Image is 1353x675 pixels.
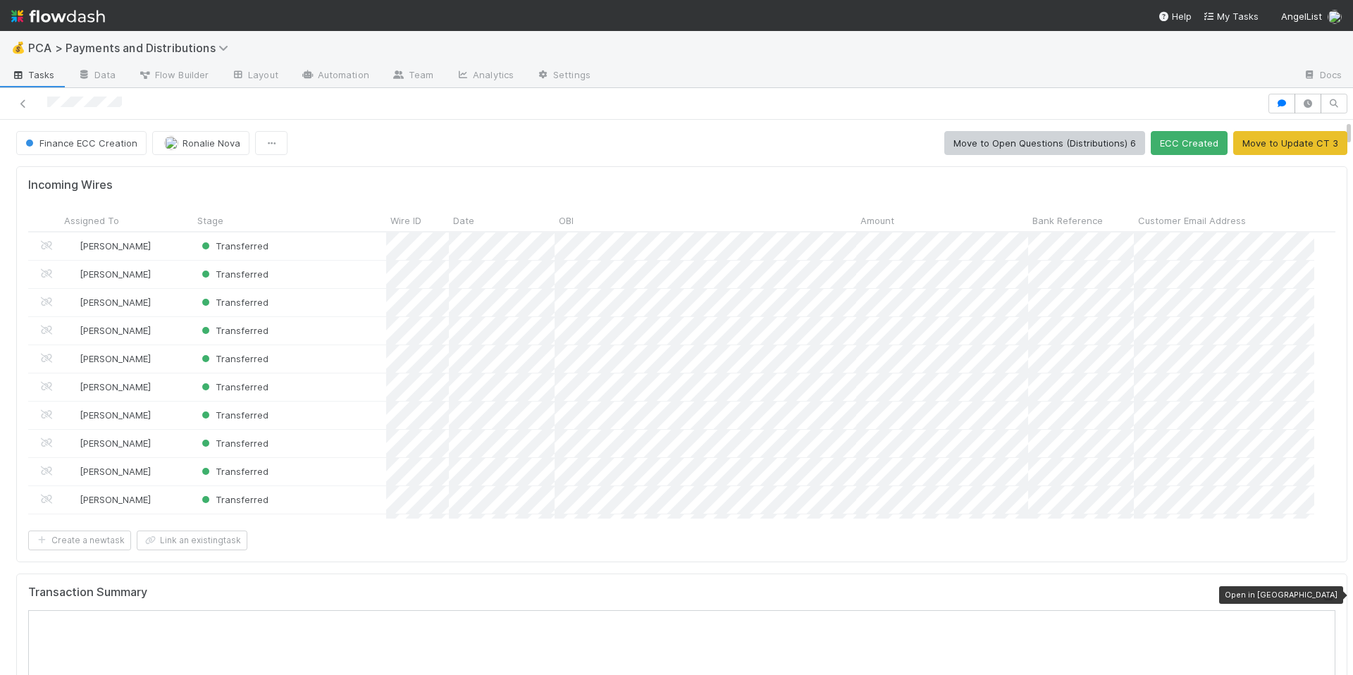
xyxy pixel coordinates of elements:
[1328,10,1342,24] img: avatar_a2d05fec-0a57-4266-8476-74cda3464b0e.png
[1138,213,1246,228] span: Customer Email Address
[11,42,25,54] span: 💰
[64,213,119,228] span: Assigned To
[860,213,894,228] span: Amount
[80,466,151,477] span: [PERSON_NAME]
[559,213,574,228] span: OBI
[28,178,113,192] h5: Incoming Wires
[199,493,268,507] div: Transferred
[152,131,249,155] button: Ronalie Nova
[199,381,268,392] span: Transferred
[80,353,151,364] span: [PERSON_NAME]
[199,438,268,449] span: Transferred
[66,325,78,336] img: avatar_705b8750-32ac-4031-bf5f-ad93a4909bc8.png
[199,239,268,253] div: Transferred
[80,297,151,308] span: [PERSON_NAME]
[11,68,55,82] span: Tasks
[28,586,147,600] h5: Transaction Summary
[220,65,290,87] a: Layout
[1203,11,1259,22] span: My Tasks
[445,65,525,87] a: Analytics
[127,65,220,87] a: Flow Builder
[199,268,268,280] span: Transferred
[290,65,381,87] a: Automation
[199,267,268,281] div: Transferred
[199,240,268,252] span: Transferred
[1233,131,1347,155] button: Move to Update CT 3
[199,380,268,394] div: Transferred
[197,213,223,228] span: Stage
[11,4,105,28] img: logo-inverted-e16ddd16eac7371096b0.svg
[80,381,151,392] span: [PERSON_NAME]
[66,297,78,308] img: avatar_705b8750-32ac-4031-bf5f-ad93a4909bc8.png
[28,41,235,55] span: PCA > Payments and Distributions
[183,137,240,149] span: Ronalie Nova
[138,68,209,82] span: Flow Builder
[66,353,78,364] img: avatar_705b8750-32ac-4031-bf5f-ad93a4909bc8.png
[199,466,268,477] span: Transferred
[80,325,151,336] span: [PERSON_NAME]
[390,213,421,228] span: Wire ID
[80,268,151,280] span: [PERSON_NAME]
[28,531,131,550] button: Create a newtask
[199,323,268,337] div: Transferred
[199,408,268,422] div: Transferred
[66,268,78,280] img: avatar_705b8750-32ac-4031-bf5f-ad93a4909bc8.png
[66,380,151,394] div: [PERSON_NAME]
[944,131,1145,155] button: Move to Open Questions (Distributions) 6
[453,213,474,228] span: Date
[1281,11,1322,22] span: AngelList
[80,438,151,449] span: [PERSON_NAME]
[80,240,151,252] span: [PERSON_NAME]
[199,409,268,421] span: Transferred
[66,466,78,477] img: avatar_705b8750-32ac-4031-bf5f-ad93a4909bc8.png
[199,352,268,366] div: Transferred
[80,409,151,421] span: [PERSON_NAME]
[66,436,151,450] div: [PERSON_NAME]
[1151,131,1228,155] button: ECC Created
[66,239,151,253] div: [PERSON_NAME]
[199,325,268,336] span: Transferred
[199,297,268,308] span: Transferred
[199,353,268,364] span: Transferred
[381,65,445,87] a: Team
[66,267,151,281] div: [PERSON_NAME]
[1292,65,1353,87] a: Docs
[66,323,151,337] div: [PERSON_NAME]
[199,295,268,309] div: Transferred
[137,531,247,550] button: Link an existingtask
[1032,213,1103,228] span: Bank Reference
[66,295,151,309] div: [PERSON_NAME]
[66,352,151,366] div: [PERSON_NAME]
[66,65,127,87] a: Data
[66,494,78,505] img: avatar_705b8750-32ac-4031-bf5f-ad93a4909bc8.png
[199,436,268,450] div: Transferred
[66,240,78,252] img: avatar_705b8750-32ac-4031-bf5f-ad93a4909bc8.png
[199,464,268,478] div: Transferred
[16,131,147,155] button: Finance ECC Creation
[164,136,178,150] img: avatar_0d9988fd-9a15-4cc7-ad96-88feab9e0fa9.png
[66,408,151,422] div: [PERSON_NAME]
[199,494,268,505] span: Transferred
[66,464,151,478] div: [PERSON_NAME]
[66,409,78,421] img: avatar_705b8750-32ac-4031-bf5f-ad93a4909bc8.png
[66,493,151,507] div: [PERSON_NAME]
[80,494,151,505] span: [PERSON_NAME]
[1158,9,1192,23] div: Help
[23,137,137,149] span: Finance ECC Creation
[1203,9,1259,23] a: My Tasks
[66,438,78,449] img: avatar_705b8750-32ac-4031-bf5f-ad93a4909bc8.png
[66,381,78,392] img: avatar_705b8750-32ac-4031-bf5f-ad93a4909bc8.png
[525,65,602,87] a: Settings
